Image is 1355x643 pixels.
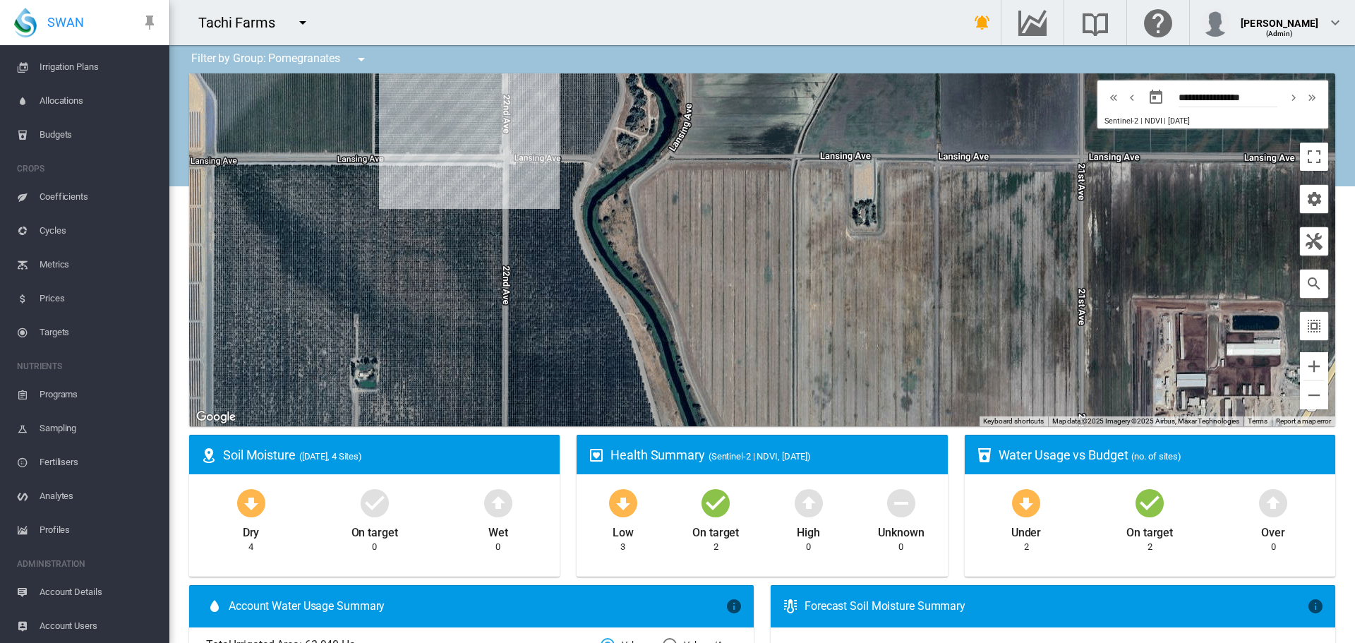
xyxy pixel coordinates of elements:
md-icon: icon-information [1307,598,1324,615]
button: icon-chevron-double-left [1104,89,1123,106]
span: SWAN [47,13,84,31]
md-icon: Go to the Data Hub [1016,14,1049,31]
md-icon: icon-chevron-down [1327,14,1344,31]
button: icon-magnify [1300,270,1328,298]
md-icon: icon-thermometer-lines [782,598,799,615]
button: icon-chevron-double-right [1303,89,1321,106]
div: Unknown [878,519,924,541]
md-icon: icon-checkbox-marked-circle [699,486,733,519]
md-icon: icon-bell-ring [974,14,991,31]
div: 3 [620,541,625,553]
md-icon: icon-checkbox-marked-circle [358,486,392,519]
md-icon: icon-minus-circle [884,486,918,519]
div: 2 [1024,541,1029,553]
span: | [DATE] [1164,116,1189,126]
img: Google [193,408,239,426]
div: On target [692,519,739,541]
button: icon-menu-down [289,8,317,37]
span: ([DATE], 4 Sites) [299,451,362,462]
md-icon: icon-information [725,598,742,615]
button: Toggle fullscreen view [1300,143,1328,171]
md-icon: icon-arrow-down-bold-circle [234,486,268,519]
div: 2 [1148,541,1152,553]
span: ADMINISTRATION [17,553,158,575]
span: Prices [40,282,158,316]
img: profile.jpg [1201,8,1229,37]
md-icon: icon-chevron-double-right [1304,89,1320,106]
md-icon: icon-chevron-double-left [1106,89,1121,106]
span: Allocations [40,84,158,118]
md-icon: icon-menu-down [353,51,370,68]
md-icon: icon-arrow-up-bold-circle [1256,486,1290,519]
div: Under [1011,519,1042,541]
md-icon: icon-chevron-left [1124,89,1140,106]
button: icon-select-all [1300,312,1328,340]
md-icon: Click here for help [1141,14,1175,31]
button: icon-cog [1300,185,1328,213]
md-icon: icon-select-all [1306,318,1323,335]
span: Targets [40,316,158,349]
span: Metrics [40,248,158,282]
div: 0 [495,541,500,553]
md-icon: icon-arrow-down-bold-circle [1009,486,1043,519]
span: Account Users [40,609,158,643]
md-icon: icon-arrow-down-bold-circle [606,486,640,519]
md-icon: icon-arrow-up-bold-circle [792,486,826,519]
span: (Sentinel-2 | NDVI, [DATE]) [709,451,811,462]
md-icon: icon-arrow-up-bold-circle [481,486,515,519]
span: Profiles [40,513,158,547]
button: Zoom in [1300,352,1328,380]
div: Dry [243,519,260,541]
div: [PERSON_NAME] [1241,11,1318,25]
div: 0 [898,541,903,553]
md-icon: icon-cup-water [976,447,993,464]
span: Sentinel-2 | NDVI [1104,116,1162,126]
div: Forecast Soil Moisture Summary [805,599,1307,614]
md-icon: icon-cog [1306,191,1323,208]
md-icon: icon-magnify [1306,275,1323,292]
a: Open this area in Google Maps (opens a new window) [193,408,239,426]
span: NUTRIENTS [17,355,158,378]
div: Soil Moisture [223,446,548,464]
button: icon-menu-down [347,45,375,73]
span: Account Water Usage Summary [229,599,725,614]
span: (no. of sites) [1131,451,1181,462]
md-icon: icon-menu-down [294,14,311,31]
md-icon: icon-pin [141,14,158,31]
span: Map data ©2025 Imagery ©2025 Airbus, Maxar Technologies [1052,417,1240,425]
button: Zoom out [1300,381,1328,409]
span: CROPS [17,157,158,180]
div: 4 [248,541,253,553]
div: Health Summary [610,446,936,464]
div: 2 [713,541,718,553]
div: High [797,519,820,541]
div: Water Usage vs Budget [999,446,1324,464]
md-icon: icon-map-marker-radius [200,447,217,464]
div: Tachi Farms [198,13,288,32]
span: Coefficients [40,180,158,214]
div: Over [1261,519,1285,541]
md-icon: icon-heart-box-outline [588,447,605,464]
button: Keyboard shortcuts [983,416,1044,426]
a: Terms [1248,417,1267,425]
div: 0 [372,541,377,553]
div: Filter by Group: Pomegranates [181,45,380,73]
md-icon: Search the knowledge base [1078,14,1112,31]
div: 0 [1271,541,1276,553]
md-icon: icon-checkbox-marked-circle [1133,486,1167,519]
button: icon-bell-ring [968,8,996,37]
a: Report a map error [1276,417,1331,425]
md-icon: icon-chevron-right [1286,89,1301,106]
md-icon: icon-water [206,598,223,615]
span: Analytes [40,479,158,513]
span: Fertilisers [40,445,158,479]
div: On target [1126,519,1173,541]
div: On target [351,519,398,541]
span: Budgets [40,118,158,152]
button: icon-chevron-left [1123,89,1141,106]
span: Programs [40,378,158,411]
span: Cycles [40,214,158,248]
div: 0 [806,541,811,553]
img: SWAN-Landscape-Logo-Colour-drop.png [14,8,37,37]
span: Account Details [40,575,158,609]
